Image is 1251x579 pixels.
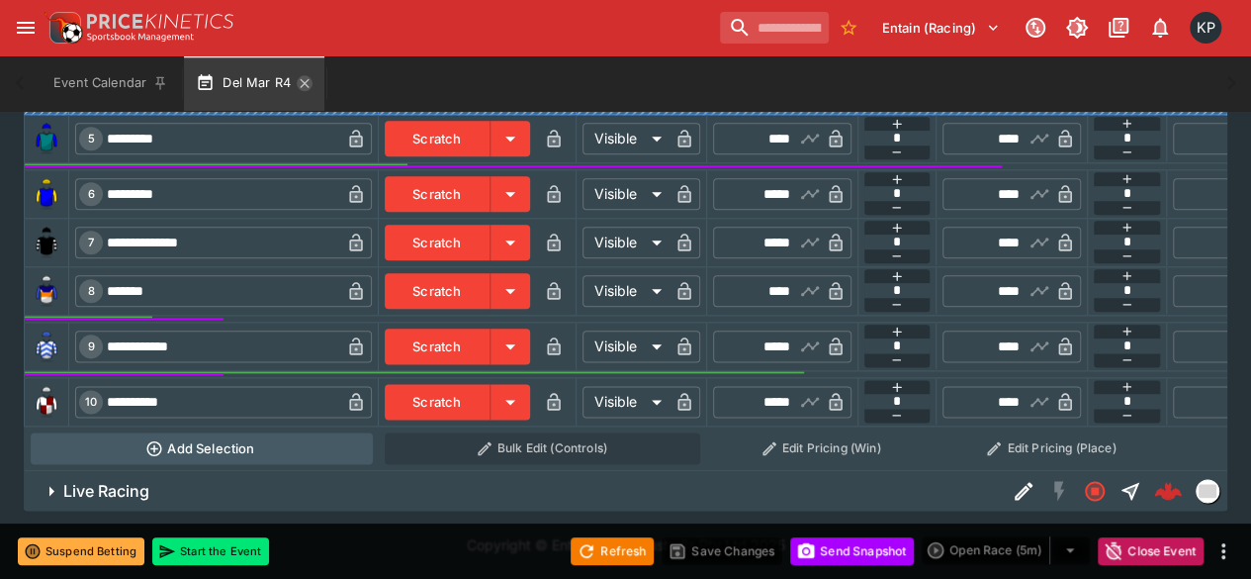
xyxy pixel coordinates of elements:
[582,123,669,154] div: Visible
[1190,12,1221,44] div: Kedar Pandit
[942,433,1161,464] button: Edit Pricing (Place)
[84,236,98,249] span: 7
[63,481,149,502] h6: Live Racing
[84,132,99,145] span: 5
[571,537,654,565] button: Refresh
[42,55,180,111] button: Event Calendar
[385,225,491,260] button: Scratch
[1101,10,1136,46] button: Documentation
[385,384,491,420] button: Scratch
[84,187,99,201] span: 6
[1077,473,1113,509] button: Closed
[385,329,491,364] button: Scratch
[1142,10,1178,46] button: Notifications
[1184,6,1227,49] button: Kedar Pandit
[31,123,62,154] img: runner 5
[31,275,62,307] img: runner 8
[31,178,62,210] img: runner 6
[582,275,669,307] div: Visible
[81,395,101,409] span: 10
[18,537,144,565] button: Suspend Betting
[790,537,914,565] button: Send Snapshot
[1006,473,1041,509] button: Edit Detail
[385,176,491,212] button: Scratch
[385,433,701,464] button: Bulk Edit (Controls)
[1113,473,1148,509] button: Straight
[385,121,491,156] button: Scratch
[1041,473,1077,509] button: SGM Disabled
[385,273,491,309] button: Scratch
[582,227,669,258] div: Visible
[31,386,62,418] img: runner 10
[1059,10,1095,46] button: Toggle light/dark mode
[582,178,669,210] div: Visible
[31,227,62,258] img: runner 7
[84,284,99,298] span: 8
[833,12,864,44] button: No Bookmarks
[582,386,669,418] div: Visible
[1154,477,1182,505] div: 4e73c82d-5e93-4637-809c-ac7cfe14ad63
[84,339,99,353] span: 9
[152,537,269,565] button: Start the Event
[1018,10,1053,46] button: Connected to PK
[87,33,194,42] img: Sportsbook Management
[8,10,44,46] button: open drawer
[712,433,931,464] button: Edit Pricing (Win)
[922,536,1090,564] div: split button
[31,433,373,464] button: Add Selection
[1098,537,1204,565] button: Close Event
[870,12,1012,44] button: Select Tenant
[720,12,829,44] input: search
[1197,480,1218,502] img: liveracing
[1083,479,1107,503] svg: Closed
[1211,539,1235,563] button: more
[44,8,83,48] img: PriceKinetics Logo
[24,471,1006,511] button: Live Racing
[582,331,669,362] div: Visible
[184,55,324,111] button: Del Mar R4
[87,14,233,29] img: PriceKinetics
[1148,471,1188,511] a: 4e73c82d-5e93-4637-809c-ac7cfe14ad63
[1196,479,1219,503] div: liveracing
[31,331,62,362] img: runner 9
[1154,477,1182,505] img: logo-cerberus--red.svg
